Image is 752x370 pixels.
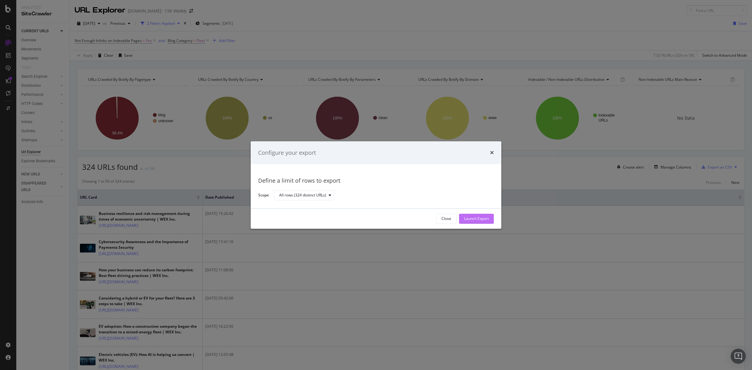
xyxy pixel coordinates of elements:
div: modal [251,141,501,229]
div: Launch Export [464,216,489,221]
button: All rows (324 distinct URLs) [274,190,334,201]
div: times [490,149,494,157]
div: Configure your export [258,149,316,157]
div: Open Intercom Messenger [731,349,746,364]
div: All rows (324 distinct URLs) [279,194,326,197]
label: Scope [258,192,269,199]
div: Close [441,216,451,221]
div: Define a limit of rows to export [258,177,494,185]
button: Close [436,214,457,224]
button: Launch Export [459,214,494,224]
